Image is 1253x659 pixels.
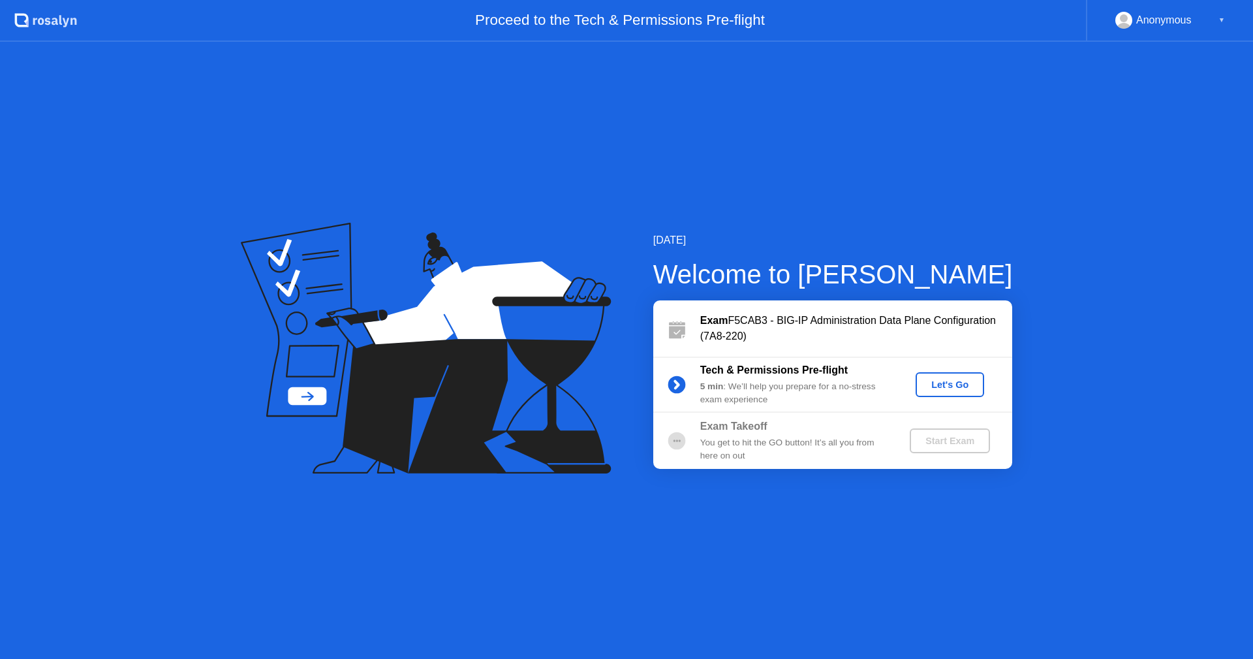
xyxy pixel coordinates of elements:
div: ▼ [1218,12,1225,29]
b: Tech & Permissions Pre-flight [700,364,848,376]
div: F5CAB3 - BIG-IP Administration Data Plane Configuration (7A8-220) [700,313,1012,344]
b: Exam Takeoff [700,421,767,432]
button: Start Exam [910,428,990,453]
button: Let's Go [916,372,984,397]
div: : We’ll help you prepare for a no-stress exam experience [700,380,888,407]
div: [DATE] [653,233,1013,248]
b: Exam [700,315,728,326]
div: Anonymous [1136,12,1192,29]
div: You get to hit the GO button! It’s all you from here on out [700,436,888,463]
div: Let's Go [921,379,979,390]
div: Start Exam [915,436,985,446]
b: 5 min [700,381,724,391]
div: Welcome to [PERSON_NAME] [653,255,1013,294]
